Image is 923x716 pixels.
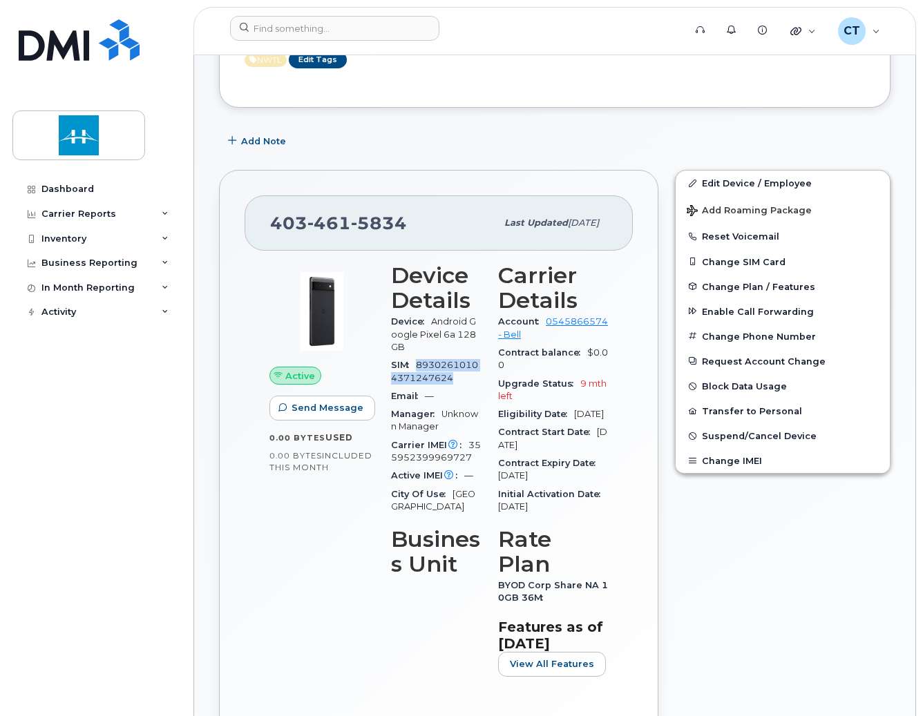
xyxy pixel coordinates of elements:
button: Change Plan / Features [676,274,890,299]
button: Block Data Usage [676,374,890,398]
span: CT [844,23,860,39]
span: Contract balance [498,347,587,358]
span: 9 mth left [498,378,607,401]
span: Carrier IMEI [391,440,468,450]
span: Email [391,391,425,401]
span: SIM [391,360,416,370]
span: 89302610104371247624 [391,360,478,383]
span: included this month [269,450,372,473]
a: Edit Tags [289,51,347,68]
span: Active IMEI [391,470,464,481]
div: Clearbridge Tech [828,17,890,45]
img: image20231002-3703462-qrax0d.jpeg [280,270,363,353]
span: Active [245,53,287,67]
span: Last updated [504,217,568,228]
span: Android Google Pixel 6a 128GB [391,316,476,352]
span: Send Message [292,401,363,414]
span: Change Plan / Features [702,281,815,291]
h3: Carrier Details [498,263,608,313]
button: Send Message [269,396,375,420]
button: View All Features [498,652,606,677]
h3: Rate Plan [498,527,608,577]
span: Add Note [241,135,286,148]
span: [DATE] [568,217,599,228]
button: Add Note [219,128,298,153]
button: Add Roaming Package [676,195,890,224]
span: Initial Activation Date [498,489,607,499]
button: Transfer to Personal [676,398,890,423]
span: Active [285,369,315,383]
span: View All Features [510,657,594,670]
div: Quicklinks [781,17,826,45]
span: Contract Expiry Date [498,458,602,468]
span: Contract Start Date [498,427,597,437]
span: Suspend/Cancel Device [702,431,817,441]
span: City Of Use [391,489,453,499]
span: Enable Call Forwarding [702,306,814,316]
span: 355952399969727 [391,440,481,463]
span: 461 [307,213,351,233]
span: Upgrade Status [498,378,580,389]
span: Device [391,316,431,327]
h3: Business Unit [391,527,482,577]
a: Edit Device / Employee [676,171,890,195]
h3: Device Details [391,263,482,313]
button: Request Account Change [676,349,890,374]
span: 0.00 Bytes [269,433,325,443]
span: Account [498,316,546,327]
button: Change Phone Number [676,324,890,349]
span: — [425,391,434,401]
span: Manager [391,409,441,419]
span: [DATE] [498,501,528,512]
span: [GEOGRAPHIC_DATA] [391,489,475,512]
span: used [325,432,353,443]
h3: Features as of [DATE] [498,619,608,652]
button: Enable Call Forwarding [676,299,890,324]
button: Change IMEI [676,448,890,473]
input: Find something... [230,16,439,41]
span: [DATE] [498,470,528,481]
button: Reset Voicemail [676,224,890,249]
button: Change SIM Card [676,249,890,274]
span: — [464,470,473,481]
span: [DATE] [574,409,604,419]
span: Add Roaming Package [687,205,812,218]
span: 5834 [351,213,407,233]
span: BYOD Corp Share NA 10GB 36M [498,580,608,603]
span: Eligibility Date [498,409,574,419]
span: [DATE] [498,427,607,449]
span: 0.00 Bytes [269,451,322,461]
a: 0545866574 - Bell [498,316,608,339]
span: 403 [270,213,407,233]
button: Suspend/Cancel Device [676,423,890,448]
